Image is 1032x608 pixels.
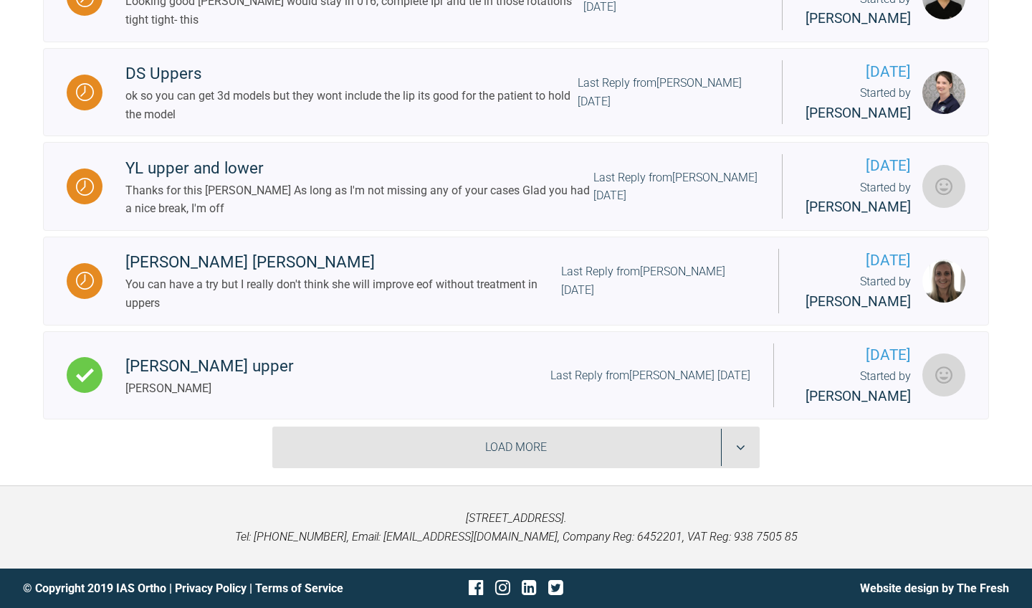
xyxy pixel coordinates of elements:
p: [STREET_ADDRESS]. Tel: [PHONE_NUMBER], Email: [EMAIL_ADDRESS][DOMAIN_NAME], Company Reg: 6452201,... [23,509,1009,546]
a: Privacy Policy [175,581,247,595]
span: [PERSON_NAME] [806,105,911,121]
span: [PERSON_NAME] [806,199,911,215]
span: [DATE] [806,60,911,84]
div: DS Uppers [125,61,578,87]
div: Load More [272,427,760,468]
div: Last Reply from [PERSON_NAME] [DATE] [550,366,750,385]
span: [DATE] [797,343,911,367]
div: YL upper and lower [125,156,593,181]
span: [DATE] [806,154,911,178]
div: Last Reply from [PERSON_NAME] [DATE] [578,74,759,110]
div: [PERSON_NAME] [125,379,294,398]
img: Neil Fearns [922,165,965,208]
div: Started by [806,179,911,219]
span: [PERSON_NAME] [806,10,911,27]
img: Hannah Hopkins [922,71,965,114]
a: Terms of Service [255,581,343,595]
div: Started by [797,367,911,407]
div: Last Reply from [PERSON_NAME] [DATE] [561,262,755,299]
a: Complete[PERSON_NAME] upper[PERSON_NAME]Last Reply from[PERSON_NAME] [DATE][DATE]Started by [PERS... [43,331,989,420]
div: ok so you can get 3d models but they wont include the lip its good for the patient to hold the model [125,87,578,123]
span: [DATE] [802,249,911,272]
img: Complete [76,366,94,384]
a: Website design by The Fresh [860,581,1009,595]
a: WaitingYL upper and lowerThanks for this [PERSON_NAME] As long as I'm not missing any of your cas... [43,142,989,231]
div: Started by [806,84,911,124]
div: You can have a try but I really don't think she will improve eof without treatment in uppers [125,275,561,312]
div: Started by [802,272,911,313]
div: [PERSON_NAME] upper [125,353,294,379]
img: Marie Thogersen [922,260,965,303]
div: Thanks for this [PERSON_NAME] As long as I'm not missing any of your cases Glad you had a nice br... [125,181,593,218]
span: [PERSON_NAME] [806,388,911,404]
span: [PERSON_NAME] [806,293,911,310]
div: © Copyright 2019 IAS Ortho | | [23,579,352,598]
div: [PERSON_NAME] [PERSON_NAME] [125,250,561,275]
div: Last Reply from [PERSON_NAME] [DATE] [593,168,759,205]
a: Waiting[PERSON_NAME] [PERSON_NAME]You can have a try but I really don't think she will improve eo... [43,237,989,326]
img: Neil Fearns [922,353,965,396]
a: WaitingDS Uppersok so you can get 3d models but they wont include the lip its good for the patien... [43,48,989,137]
img: Waiting [76,272,94,290]
img: Waiting [76,83,94,101]
img: Waiting [76,178,94,196]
